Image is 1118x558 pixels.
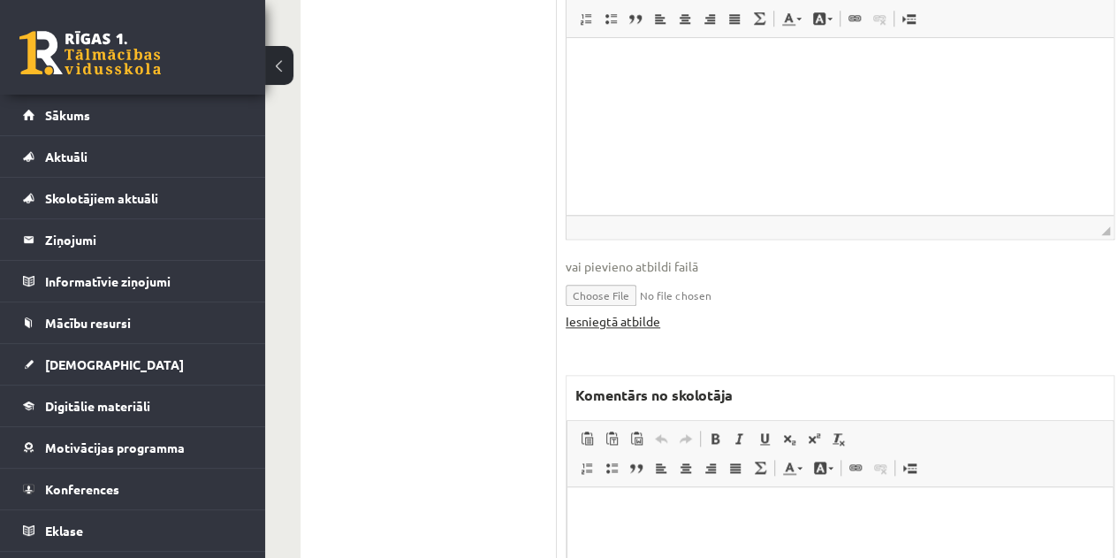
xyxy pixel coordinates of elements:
a: Align Left [648,7,673,30]
a: Redo (Ctrl+Y) [673,427,698,450]
a: [DEMOGRAPHIC_DATA] [23,344,243,385]
a: Insert/Remove Bulleted List [599,456,624,479]
a: Math [748,456,772,479]
a: Mācību resursi [23,302,243,343]
a: Insert/Remove Numbered List [574,456,599,479]
a: Block Quote [624,456,649,479]
span: Motivācijas programma [45,440,185,455]
span: vai pievieno atbildi failā [566,257,1114,276]
a: Skolotājiem aktuāli [23,178,243,218]
a: Align Left [649,456,673,479]
a: Underline (Ctrl+U) [752,427,777,450]
a: Konferences [23,469,243,509]
a: Sākums [23,95,243,135]
a: Paste (Ctrl+V) [574,427,599,450]
span: Konferences [45,481,119,497]
a: Text Color [777,456,808,479]
a: Aktuāli [23,136,243,177]
a: Justify [723,456,748,479]
a: Informatīvie ziņojumi [23,261,243,302]
label: Komentārs no skolotāja [567,376,742,415]
a: Motivācijas programma [23,427,243,468]
legend: Ziņojumi [45,219,243,260]
a: Link (Ctrl+K) [842,7,867,30]
a: Align Right [698,456,723,479]
a: Center [673,456,698,479]
a: Insert/Remove Numbered List [574,7,598,30]
a: Insert Page Break for Printing [897,456,922,479]
iframe: Editor, wiswyg-editor-user-answer-47433778874060 [567,38,1114,215]
a: Insert Page Break for Printing [896,7,921,30]
a: Ziņojumi [23,219,243,260]
a: Insert/Remove Bulleted List [598,7,623,30]
a: Link (Ctrl+K) [843,456,868,479]
a: Block Quote [623,7,648,30]
a: Math [747,7,772,30]
a: Unlink [868,456,893,479]
span: Mācību resursi [45,315,131,331]
legend: Informatīvie ziņojumi [45,261,243,302]
a: Paste as plain text (Ctrl+Shift+V) [599,427,624,450]
a: Background Color [808,456,839,479]
a: Justify [722,7,747,30]
span: Sākums [45,107,90,123]
a: Align Right [697,7,722,30]
span: Digitālie materiāli [45,398,150,414]
body: Editor, wiswyg-editor-47433776636760-1760520730-952 [18,18,528,36]
a: Eklase [23,510,243,551]
a: Text Color [776,7,807,30]
span: Skolotājiem aktuāli [45,190,158,206]
a: Superscript [802,427,826,450]
a: Remove Format [826,427,851,450]
a: Paste from Word [624,427,649,450]
span: Eklase [45,523,83,539]
a: Rīgas 1. Tālmācības vidusskola [19,31,161,75]
span: Aktuāli [45,149,87,164]
span: [DEMOGRAPHIC_DATA] [45,356,184,372]
a: Italic (Ctrl+I) [727,427,752,450]
a: Digitālie materiāli [23,386,243,426]
a: Center [673,7,697,30]
a: Background Color [807,7,838,30]
a: Undo (Ctrl+Z) [649,427,673,450]
a: Iesniegtā atbilde [566,312,660,331]
span: Resize [1101,226,1110,235]
a: Subscript [777,427,802,450]
a: Unlink [867,7,892,30]
a: Bold (Ctrl+B) [703,427,727,450]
